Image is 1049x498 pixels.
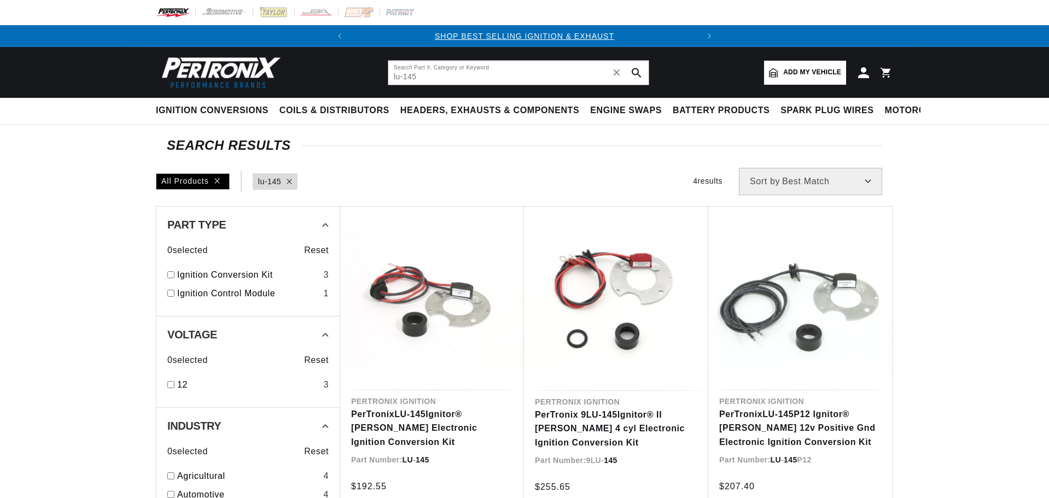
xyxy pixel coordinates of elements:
span: Reset [304,243,329,257]
a: lu-145 [258,175,282,188]
span: 0 selected [167,444,208,459]
span: 0 selected [167,353,208,367]
span: 0 selected [167,243,208,257]
span: Ignition Conversions [156,105,269,116]
a: Ignition Control Module [177,286,319,301]
div: Announcement [351,30,698,42]
summary: Engine Swaps [585,98,667,124]
span: Industry [167,420,221,431]
span: Part Type [167,219,226,230]
div: All Products [156,173,230,190]
span: Spark Plug Wires [780,105,873,116]
slideshow-component: Translation missing: en.sections.announcements.announcement_bar [129,25,920,47]
span: Voltage [167,329,217,340]
div: 1 of 2 [351,30,698,42]
a: Agricultural [177,469,319,483]
a: PerTronixLU-145P12 Ignitor® [PERSON_NAME] 12v Positive Gnd Electronic Ignition Conversion Kit [719,407,881,449]
a: 12 [177,378,319,392]
div: SEARCH RESULTS [167,140,882,151]
summary: Ignition Conversions [156,98,274,124]
a: PerTronixLU-145Ignitor® [PERSON_NAME] Electronic Ignition Conversion Kit [351,407,513,449]
div: 1 [323,286,329,301]
span: Battery Products [673,105,770,116]
span: Headers, Exhausts & Components [400,105,579,116]
span: Sort by [750,177,780,186]
summary: Headers, Exhausts & Components [395,98,585,124]
a: Add my vehicle [764,61,846,85]
a: PerTronix 9LU-145Ignitor® II [PERSON_NAME] 4 cyl Electronic Ignition Conversion Kit [535,408,697,450]
span: Coils & Distributors [279,105,389,116]
span: Reset [304,444,329,459]
span: Add my vehicle [783,67,841,78]
div: 3 [323,268,329,282]
span: Reset [304,353,329,367]
span: Engine Swaps [590,105,662,116]
a: SHOP BEST SELLING IGNITION & EXHAUST [435,32,614,40]
span: 4 results [693,177,722,185]
div: 4 [323,469,329,483]
input: Search Part #, Category or Keyword [388,61,649,85]
button: search button [625,61,649,85]
span: Motorcycle [885,105,950,116]
button: Translation missing: en.sections.announcements.next_announcement [698,25,720,47]
summary: Spark Plug Wires [775,98,879,124]
button: Translation missing: en.sections.announcements.previous_announcement [329,25,351,47]
select: Sort by [739,168,882,195]
div: 3 [323,378,329,392]
summary: Battery Products [667,98,775,124]
summary: Coils & Distributors [274,98,395,124]
summary: Motorcycle [879,98,955,124]
a: Ignition Conversion Kit [177,268,319,282]
img: Pertronix [156,54,282,91]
